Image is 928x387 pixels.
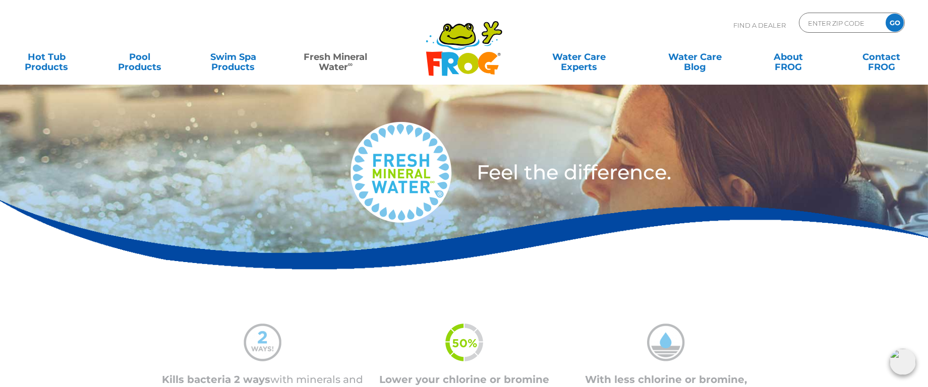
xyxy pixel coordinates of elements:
a: ContactFROG [845,47,918,67]
h3: Feel the difference. [477,162,851,182]
sup: ∞ [348,60,353,68]
span: Kills bacteria 2 ways [162,373,270,385]
img: mineral-water-2-ways [244,324,281,361]
span: Lower your chlorine or bromine [379,373,549,385]
a: Water CareBlog [659,47,731,67]
p: Find A Dealer [733,13,786,38]
a: PoolProducts [103,47,176,67]
img: fmw-50percent-icon [445,324,483,361]
img: fresh-mineral-water-logo-medium [351,122,451,223]
img: mineral-water-less-chlorine [647,324,685,361]
span: With less chlorine or bromine, [585,373,747,385]
img: openIcon [890,349,916,375]
a: Hot TubProducts [10,47,83,67]
input: GO [886,14,904,32]
a: AboutFROG [752,47,825,67]
input: Zip Code Form [807,16,875,30]
a: Water CareExperts [520,47,638,67]
a: Fresh MineralWater∞ [290,47,381,67]
a: Swim SpaProducts [197,47,269,67]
